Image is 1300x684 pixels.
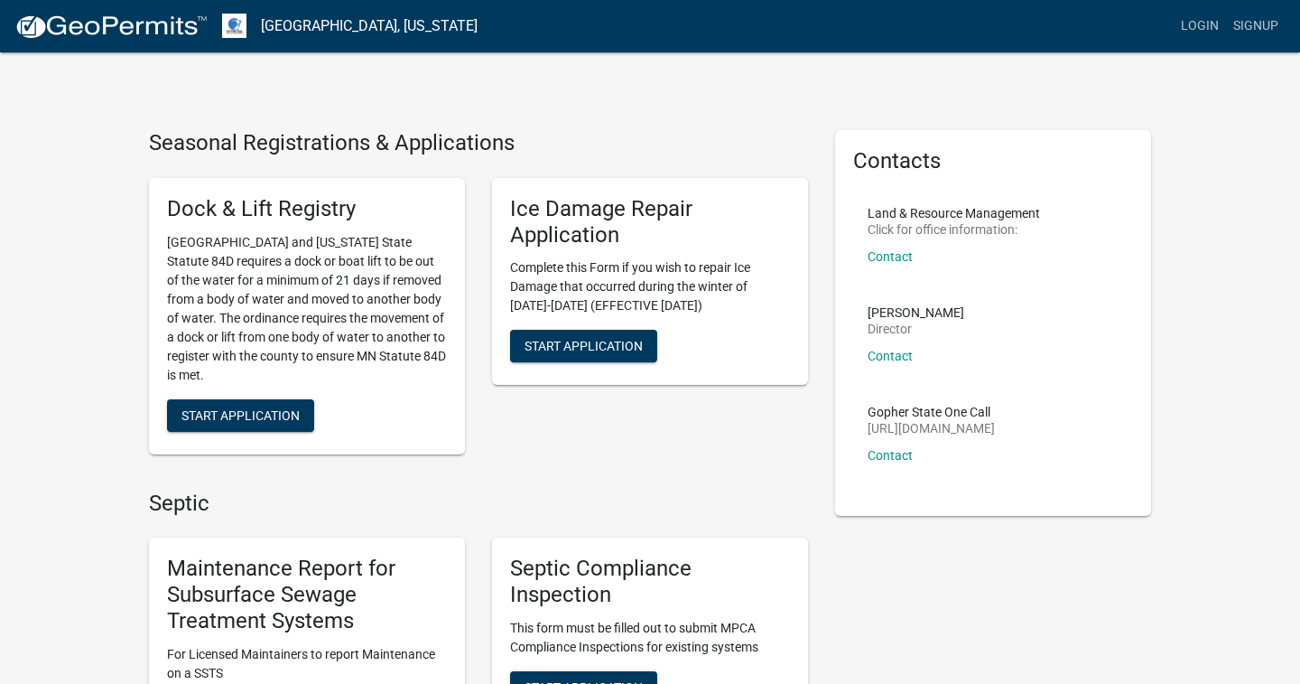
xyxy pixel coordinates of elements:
span: Start Application [181,408,300,422]
p: Land & Resource Management [868,207,1040,220]
h4: Septic [149,491,808,517]
a: Contact [868,249,913,264]
p: Gopher State One Call [868,406,995,418]
a: Login [1174,9,1226,43]
img: Otter Tail County, Minnesota [222,14,246,38]
a: [GEOGRAPHIC_DATA], [US_STATE] [261,11,478,42]
h5: Septic Compliance Inspection [510,556,790,608]
a: Contact [868,349,913,363]
h5: Dock & Lift Registry [167,196,447,222]
h5: Contacts [853,148,1133,174]
a: Contact [868,448,913,463]
span: Start Application [525,339,643,353]
p: [PERSON_NAME] [868,306,964,319]
h5: Ice Damage Repair Application [510,196,790,248]
p: For Licensed Maintainers to report Maintenance on a SSTS [167,645,447,683]
button: Start Application [510,330,657,362]
p: This form must be filled out to submit MPCA Compliance Inspections for existing systems [510,619,790,657]
a: Signup [1226,9,1286,43]
p: Director [868,323,964,335]
h5: Maintenance Report for Subsurface Sewage Treatment Systems [167,556,447,633]
button: Start Application [167,399,314,432]
h4: Seasonal Registrations & Applications [149,130,808,156]
p: Complete this Form if you wish to repair Ice Damage that occurred during the winter of [DATE]-[DA... [510,258,790,315]
p: Click for office information: [868,223,1040,236]
p: [GEOGRAPHIC_DATA] and [US_STATE] State Statute 84D requires a dock or boat lift to be out of the ... [167,233,447,385]
p: [URL][DOMAIN_NAME] [868,422,995,435]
